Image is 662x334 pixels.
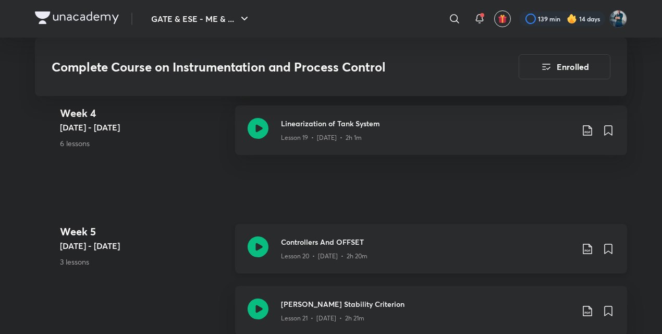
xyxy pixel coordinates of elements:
img: avatar [498,14,507,23]
h3: Complete Course on Instrumentation and Process Control [52,59,460,75]
h3: Linearization of Tank System [281,118,573,129]
button: avatar [494,10,511,27]
p: Lesson 19 • [DATE] • 2h 1m [281,133,362,142]
h5: [DATE] - [DATE] [60,240,227,252]
a: Company Logo [35,11,119,27]
h4: Week 5 [60,224,227,240]
p: Lesson 21 • [DATE] • 2h 21m [281,314,364,323]
h5: [DATE] - [DATE] [60,121,227,134]
button: GATE & ESE - ME & ... [145,8,257,29]
img: Company Logo [35,11,119,24]
p: Lesson 20 • [DATE] • 2h 20m [281,252,367,261]
h3: Controllers And OFFSET [281,236,573,247]
img: streak [567,14,577,24]
button: Enrolled [519,54,610,79]
h3: [PERSON_NAME] Stability Criterion [281,299,573,309]
a: Linearization of Tank SystemLesson 19 • [DATE] • 2h 1m [235,105,627,168]
h4: Week 4 [60,105,227,121]
a: Controllers And OFFSETLesson 20 • [DATE] • 2h 20m [235,224,627,286]
img: Vinay Upadhyay [609,10,627,28]
p: 6 lessons [60,138,227,149]
p: 3 lessons [60,256,227,267]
